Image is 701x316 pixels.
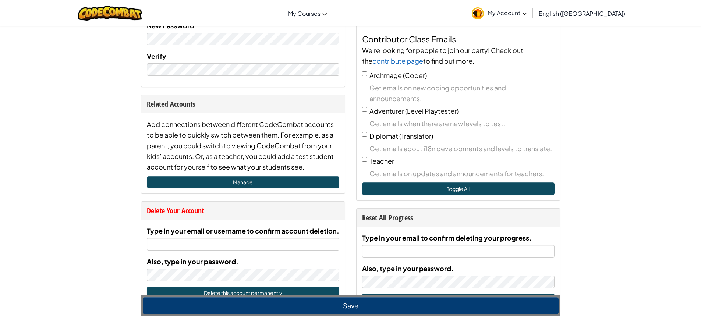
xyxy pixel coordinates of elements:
span: Adventurer [369,107,404,115]
span: Get emails about i18n developments and levels to translate. [369,143,555,154]
span: (Coder) [403,71,427,79]
span: Get emails on new coding opportunities and announcements. [369,82,555,104]
button: Delete this account permanently [147,287,339,299]
label: Also, type in your password. [147,256,238,267]
button: Toggle All [362,182,555,195]
span: Get emails when there are new levels to test. [369,118,555,129]
span: Diplomat [369,132,398,140]
button: Save [143,297,559,314]
img: CodeCombat logo [78,6,142,21]
a: English ([GEOGRAPHIC_DATA]) [535,3,629,23]
span: Get emails on updates and announcements for teachers. [369,168,555,179]
a: contribute page [372,57,423,65]
div: Add connections between different CodeCombat accounts to be able to quickly switch between them. ... [147,119,339,172]
label: Type in your email or username to confirm account deletion. [147,226,339,236]
a: Manage [147,176,339,188]
div: Related Accounts [147,99,339,109]
div: Delete Your Account [147,205,339,216]
img: avatar [472,7,484,19]
div: Reset All Progress [362,212,555,223]
button: Clear all your progress and start over [362,294,555,306]
span: We're looking for people to join our party! Check out the [362,46,523,65]
label: Type in your email to confirm deleting your progress. [362,232,532,243]
label: Also, type in your password. [362,263,454,274]
span: English ([GEOGRAPHIC_DATA]) [539,10,625,17]
span: My Account [488,9,527,17]
span: Archmage [369,71,402,79]
span: My Courses [288,10,321,17]
label: Verify [147,51,166,61]
h4: Contributor Class Emails [362,33,555,45]
span: to find out more. [423,57,474,65]
span: (Translator) [399,132,433,140]
span: Teacher [369,157,394,165]
span: (Level Playtester) [405,107,459,115]
a: My Account [468,1,531,25]
a: My Courses [284,3,331,23]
